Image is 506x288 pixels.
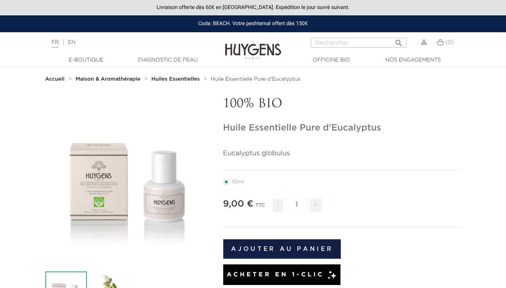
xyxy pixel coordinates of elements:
a: Maison & Aromathérapie [76,76,142,82]
input: Quantité [285,198,308,211]
span: 9,00 € [223,199,254,208]
strong: Maison & Aromathérapie [76,76,140,82]
a: EN [68,40,75,45]
button: Ajouter au panier [223,239,341,259]
a: Diagnostic de peau [130,56,205,64]
strong: Huiles Essentielles [151,76,200,82]
p: Eucalyptus globulus [223,148,461,159]
a: Nos engagements [376,56,451,64]
a: Huile Essentielle Pure d'Eucalyptus [211,76,300,82]
a: Officine Bio [294,56,369,64]
a: E-Boutique [49,56,124,64]
div: TTC [255,197,265,217]
a: Accueil [45,76,66,82]
h1: Huile Essentielle Pure d'Eucalyptus [223,123,461,133]
p: 100% BIO [223,97,461,111]
a: Huiles Essentielles [151,76,202,82]
span: + [310,199,322,212]
label: 10ml [223,179,253,185]
strong: Accueil [45,76,65,82]
i:  [394,36,403,45]
span: (0) [445,40,454,45]
img: Huygens [225,31,281,60]
span: - [273,199,283,212]
button:  [392,36,406,46]
input: Rechercher [311,38,406,48]
a: FR [52,40,59,48]
div: | [48,38,205,47]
